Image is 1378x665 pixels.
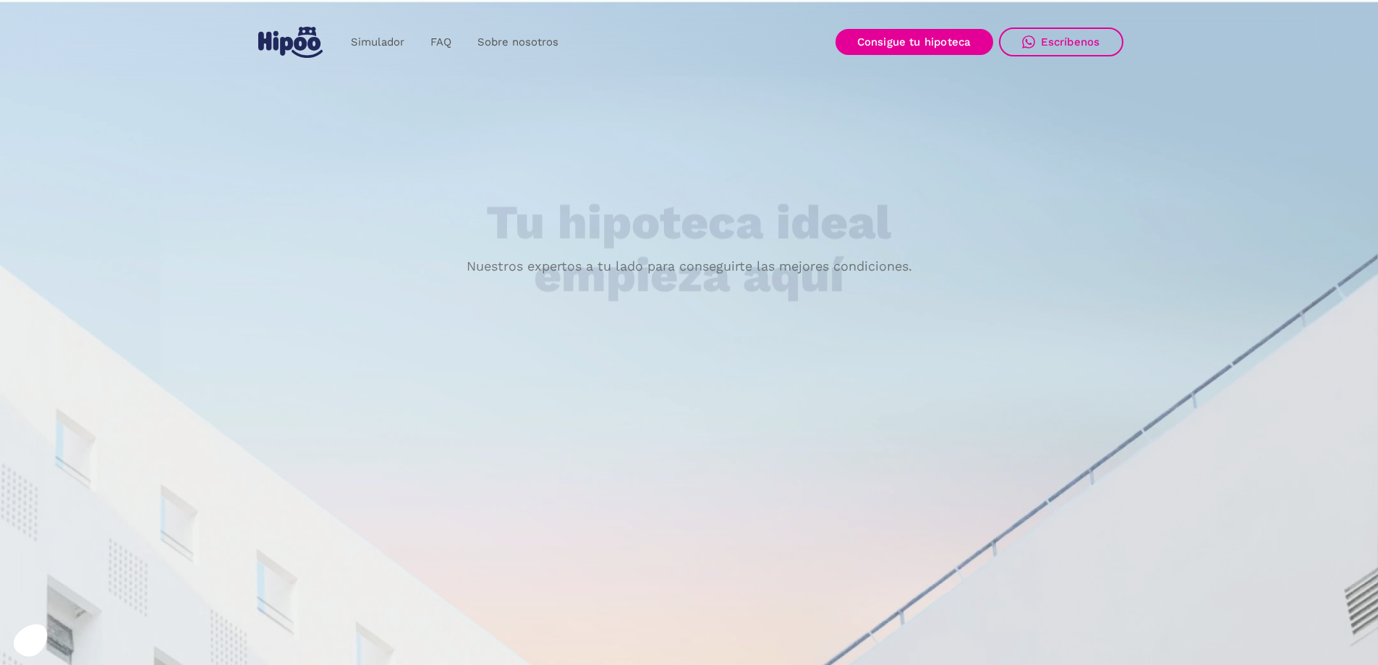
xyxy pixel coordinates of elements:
a: home [255,21,326,64]
a: Consigue tu hipoteca [835,29,993,55]
h1: Tu hipoteca ideal empieza aquí [414,197,963,302]
a: Sobre nosotros [464,28,571,56]
a: FAQ [417,28,464,56]
div: Escríbenos [1041,35,1100,48]
a: Escríbenos [999,27,1123,56]
a: Simulador [338,28,417,56]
